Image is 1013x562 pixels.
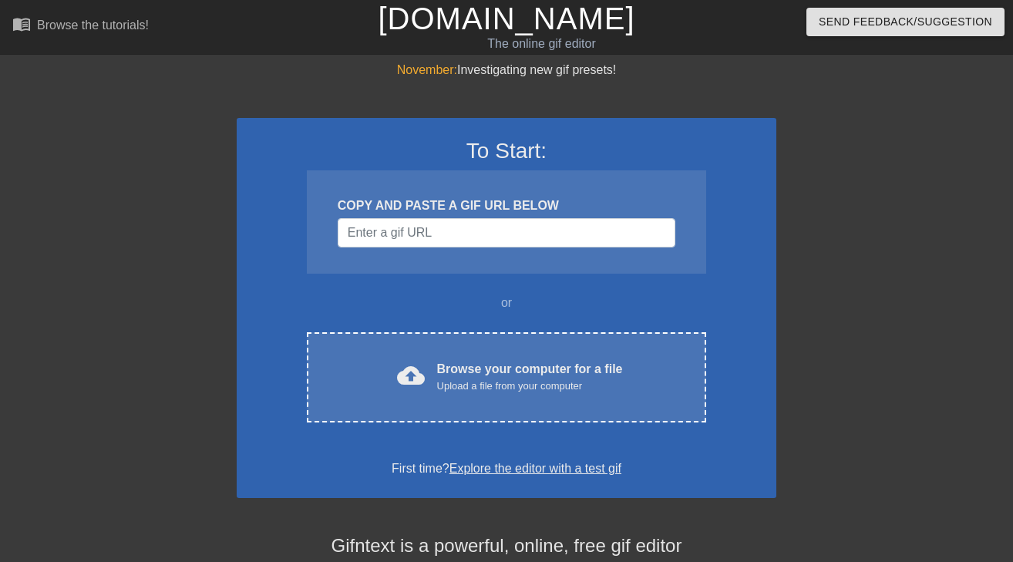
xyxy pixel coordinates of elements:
span: menu_book [12,15,31,33]
div: First time? [257,459,756,478]
span: cloud_upload [397,362,425,389]
div: COPY AND PASTE A GIF URL BELOW [338,197,675,215]
input: Username [338,218,675,247]
h3: To Start: [257,138,756,164]
div: Browse the tutorials! [37,19,149,32]
a: Browse the tutorials! [12,15,149,39]
div: The online gif editor [345,35,738,53]
a: Explore the editor with a test gif [449,462,621,475]
a: [DOMAIN_NAME] [378,2,634,35]
button: Send Feedback/Suggestion [806,8,1005,36]
div: Upload a file from your computer [437,379,623,394]
span: Send Feedback/Suggestion [819,12,992,32]
div: Investigating new gif presets! [237,61,776,79]
div: or [277,294,736,312]
span: November: [397,63,457,76]
h4: Gifntext is a powerful, online, free gif editor [237,535,776,557]
div: Browse your computer for a file [437,360,623,394]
